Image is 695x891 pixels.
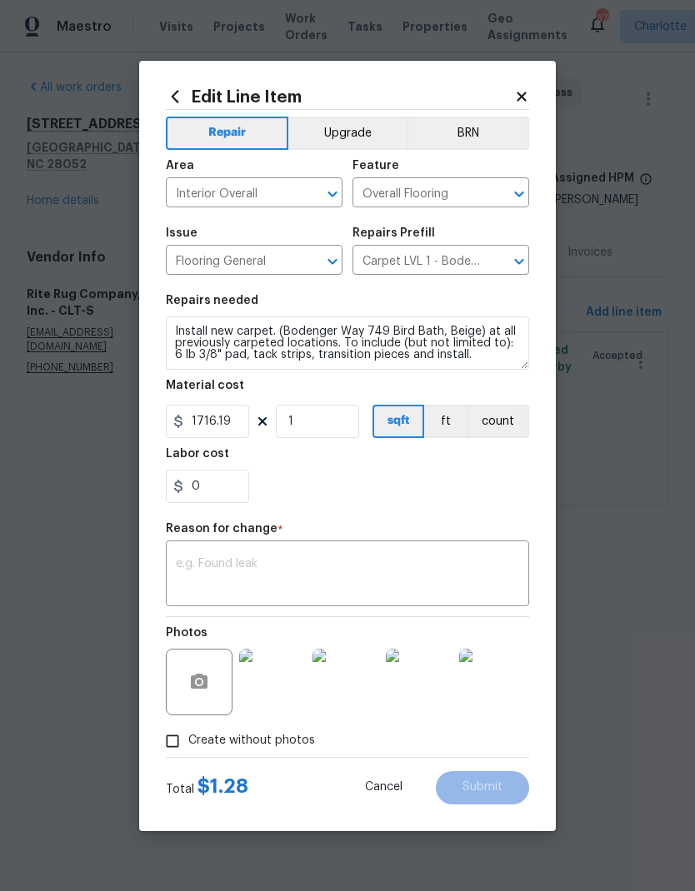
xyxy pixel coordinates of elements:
button: Open [321,182,344,206]
button: Submit [436,771,529,804]
div: Total [166,778,248,798]
button: Repair [166,117,288,150]
h5: Feature [352,160,399,172]
button: Open [321,250,344,273]
span: Create without photos [188,732,315,749]
button: BRN [407,117,529,150]
span: Submit [462,781,502,794]
button: Cancel [338,771,429,804]
h5: Repairs Prefill [352,227,435,239]
button: Open [507,182,531,206]
h5: Issue [166,227,197,239]
h5: Photos [166,627,207,639]
h2: Edit Line Item [166,87,514,106]
h5: Repairs needed [166,295,258,306]
textarea: Install new carpet. (Bodenger Way 749 Bird Bath, Beige) at all previously carpeted locations. To ... [166,316,529,370]
button: count [467,405,529,438]
h5: Material cost [166,380,244,391]
button: ft [424,405,467,438]
button: Open [507,250,531,273]
button: sqft [372,405,424,438]
h5: Area [166,160,194,172]
button: Upgrade [288,117,407,150]
span: Cancel [365,781,402,794]
h5: Labor cost [166,448,229,460]
span: $ 1.28 [197,776,248,796]
h5: Reason for change [166,523,277,535]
